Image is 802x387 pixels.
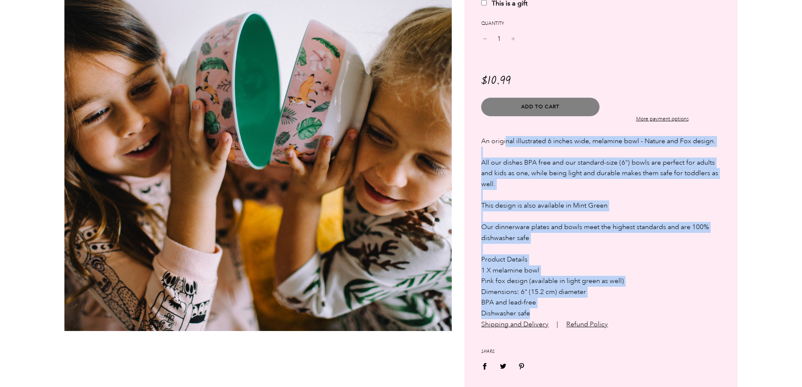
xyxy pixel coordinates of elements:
a: Share on Facebook [481,358,493,375]
span: | [557,320,558,328]
label: Quantity [481,20,504,28]
a: More payment options [621,115,703,123]
a: Share on Pinterest [513,358,530,375]
a: Share on Twitter [495,358,512,375]
a: Shipping and Delivery [481,320,549,328]
a: Refund Policy [566,320,608,328]
span: $10.99 [481,72,511,91]
input: quantity [481,32,517,47]
div: An original illustrated 6 inches wide, melamine bowl - Nature and Fox design. All our dishes BPA ... [481,136,721,330]
span: Add to Cart [521,104,560,110]
div: Share [481,349,721,355]
button: Add to Cart [481,98,599,116]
